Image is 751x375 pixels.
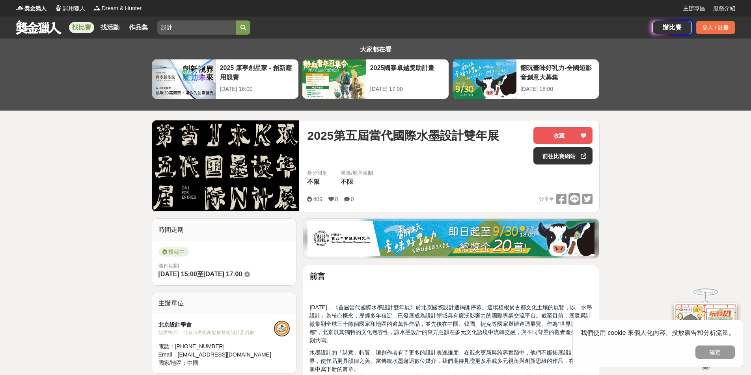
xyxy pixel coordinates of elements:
[309,349,591,372] span: 水墨設計的「詩意」特質，讓創作者有了更多的設計表達維度。在觀念更新與跨界實踐中，他們不斷拓展設計的邊界，使作品更具韻律之美。當傳統水墨邂逅數位媒介，我們期待見證更多承載多元視角與創新思維的作品，...
[24,4,47,13] span: 獎金獵人
[152,59,299,99] a: 2025 康寧創星家 - 創新應用競賽[DATE] 16:00
[307,169,328,177] div: 身分限制
[158,351,274,359] div: Email： [EMAIL_ADDRESS][DOMAIN_NAME]
[520,63,595,81] div: 翻玩臺味好乳力-全國短影音創意大募集
[102,4,142,13] span: Dream & Hunter
[187,360,198,366] span: 中國
[452,59,599,99] a: 翻玩臺味好乳力-全國短影音創意大募集[DATE] 18:00
[63,4,85,13] span: 試用獵人
[157,20,236,35] input: 全球自行車設計比賽
[358,46,393,53] span: 大家都在看
[351,196,354,202] span: 0
[520,85,595,93] div: [DATE] 18:00
[158,329,274,336] div: 協辦/執行： 北京市美術家協會藝術設計委員會
[307,127,499,144] span: 2025第五屆當代國際水墨設計雙年展
[309,304,592,344] span: [DATE]，《首屆當代國際水墨設計雙年展》於北京國際設計週揭開序幕。這場植根於古都文化土壤的展覽，以「水墨設計」為核心概念，歷經多年積淀，已發展成為設計領域具有廣泛影響力的國際專業交流平台。截...
[158,247,189,257] span: 投稿中
[203,271,242,277] span: [DATE] 17:00
[54,4,62,12] img: Logo
[158,263,179,269] span: 徵件期間
[652,21,692,34] a: 辦比賽
[533,127,593,144] button: 收藏
[152,120,300,211] img: Cover Image
[158,321,274,329] div: 北京設計學會
[93,4,142,13] a: LogoDream & Hunter
[126,22,151,33] a: 作品集
[674,303,737,355] img: d2146d9a-e6f6-4337-9592-8cefde37ba6b.png
[16,4,47,13] a: Logo獎金獵人
[581,329,735,336] span: 我們使用 cookie 來個人化內容、投放廣告和分析流量。
[158,360,188,366] span: 國家/地區：
[533,147,593,164] a: 前往比賽網站
[335,196,338,202] span: 8
[341,178,353,185] span: 不限
[309,272,325,281] strong: 前言
[197,271,203,277] span: 至
[370,63,445,81] div: 2025國泰卓越獎助計畫
[307,221,594,256] img: 1c81a89c-c1b3-4fd6-9c6e-7d29d79abef5.jpg
[539,193,554,205] span: 分享至
[695,345,735,359] button: 確定
[152,292,296,314] div: 主辦單位
[683,4,705,13] a: 主辦專區
[220,85,294,93] div: [DATE] 16:00
[302,59,449,99] a: 2025國泰卓越獎助計畫[DATE] 17:00
[16,4,24,12] img: Logo
[97,22,123,33] a: 找活動
[313,196,322,202] span: 409
[158,271,197,277] span: [DATE] 15:00
[220,63,294,81] div: 2025 康寧創星家 - 創新應用競賽
[93,4,101,12] img: Logo
[713,4,735,13] a: 服務介紹
[341,169,373,177] div: 國籍/地區限制
[69,22,94,33] a: 找比賽
[54,4,85,13] a: Logo試用獵人
[370,85,445,93] div: [DATE] 17:00
[307,178,320,185] span: 不限
[158,342,274,351] div: 電話： [PHONE_NUMBER]
[152,219,296,241] div: 時間走期
[696,21,735,34] div: 登入 / 註冊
